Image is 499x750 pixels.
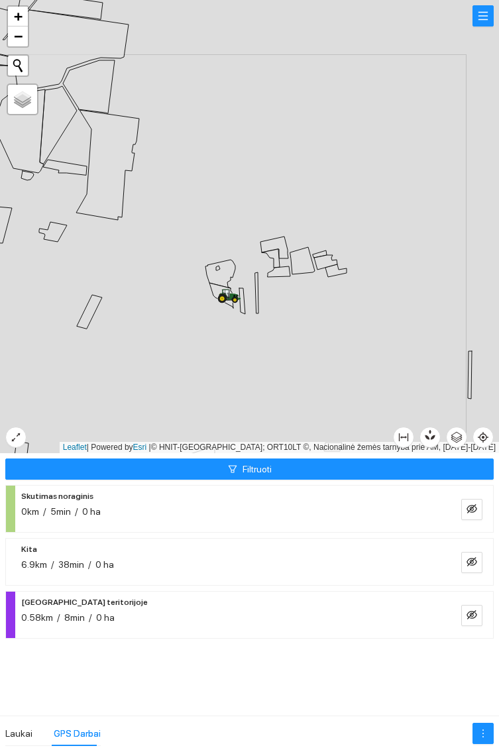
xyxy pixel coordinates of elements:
span: eye-invisible [467,557,477,569]
span: 8min [64,612,85,623]
span: / [43,506,46,517]
span: + [14,8,23,25]
span: Skutimas noraginis [21,488,93,504]
a: Layers [8,85,37,114]
span: 5min [50,506,71,517]
button: menu [472,5,494,27]
span: / [51,559,54,570]
span: aim [473,432,493,443]
div: Laukai [5,726,32,741]
span: 0.58km [21,612,53,623]
span: expand-alt [6,432,26,443]
span: column-width [394,432,414,443]
button: Initiate a new search [8,56,28,76]
button: eye-invisible [461,605,482,626]
span: / [89,612,92,623]
button: aim [472,427,494,448]
span: / [75,506,78,517]
span: 38min [58,559,84,570]
button: column-width [393,427,414,448]
span: Filtruoti [243,462,272,476]
button: expand-alt [5,427,27,448]
span: Kita [21,541,37,557]
button: more [472,723,494,744]
div: GPS Darbai [54,726,101,741]
span: / [88,559,91,570]
span: more [473,728,493,739]
span: 0 ha [82,506,101,517]
button: eye-invisible [461,552,482,573]
span: filter [228,464,237,475]
span: eye-invisible [467,610,477,622]
a: Zoom in [8,7,28,27]
span: eye-invisible [467,504,477,516]
div: | Powered by © HNIT-[GEOGRAPHIC_DATA]; ORT10LT ©, Nacionalinė žemės tarnyba prie AM, [DATE]-[DATE] [60,442,499,453]
button: filterFiltruoti [5,458,494,480]
span: − [14,28,23,44]
a: Leaflet [63,443,87,452]
span: / [57,612,60,623]
span: | [149,443,151,452]
span: [GEOGRAPHIC_DATA] teritorijoje [21,594,148,610]
span: 6.9km [21,559,47,570]
a: Esri [133,443,147,452]
span: 0km [21,506,39,517]
span: 0 ha [95,559,114,570]
span: 0 ha [96,612,115,623]
a: Zoom out [8,27,28,46]
button: eye-invisible [461,499,482,520]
